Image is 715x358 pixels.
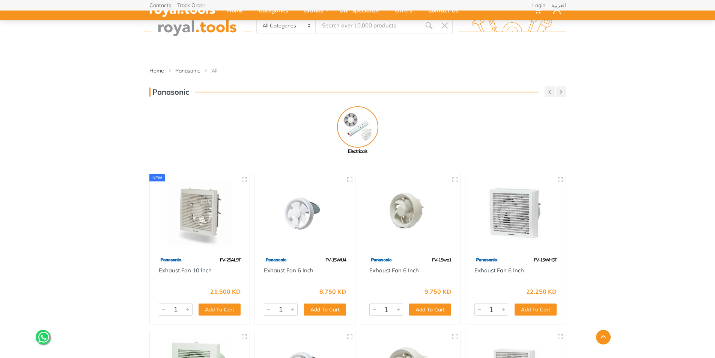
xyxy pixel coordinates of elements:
[149,174,166,181] div: new
[159,253,183,266] img: 79.webp
[159,267,212,274] a: Exhaust Fan 10 Inch
[515,304,557,316] button: Add To Cart
[474,267,524,274] a: Exhaust Fan 6 Inch
[262,181,348,246] img: Royal Tools - Exhaust Fan 6 Inch
[325,257,346,263] span: FV-15WU4
[551,3,566,8] a: العربية
[149,67,164,74] a: Home
[526,289,557,295] div: 22.250 KD
[432,257,451,263] span: FV-15wa1
[177,3,205,8] a: Track Order
[264,253,288,266] img: 79.webp
[304,304,346,316] button: Add To Cart
[149,67,566,74] nav: breadcrumb
[210,289,241,295] div: 21.500 KD
[323,106,392,155] a: Electricals
[220,257,241,263] span: FV-25AL9T
[367,181,454,246] img: Royal Tools - Exhaust Fan 6 Inch
[369,267,419,274] a: Exhaust Fan 6 Inch
[323,148,392,155] div: Electricals
[149,88,189,97] h3: Panasonic
[316,18,421,33] input: Site search
[175,67,200,74] a: Panasonic
[199,304,241,316] button: Add To Cart
[474,253,499,266] img: 79.webp
[369,253,394,266] img: 79.webp
[264,267,313,274] a: Exhaust Fan 6 Inch
[337,106,378,148] img: Royal - Electricals
[532,3,545,8] a: Login
[424,289,451,295] div: 9.750 KD
[143,15,251,36] img: royal.tools Logo
[257,18,316,33] select: Category
[319,289,346,295] div: 8.750 KD
[157,181,243,246] img: Royal Tools - Exhaust Fan 10 Inch
[149,3,171,8] a: Contacts
[458,15,566,36] img: royal.tools Logo
[472,181,559,246] img: Royal Tools - Exhaust Fan 6 Inch
[409,304,451,316] button: Add To Cart
[534,257,557,263] span: FV-15WH3T
[211,67,229,74] li: All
